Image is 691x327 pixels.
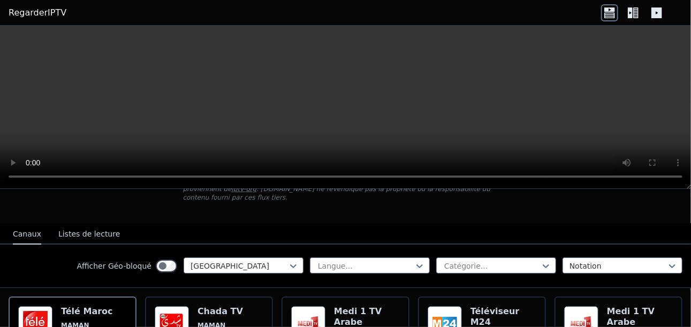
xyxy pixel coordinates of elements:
[61,306,127,317] h6: Télé Maroc
[77,261,151,271] label: Afficher Géo-bloqué
[198,306,245,317] h6: Chada TV
[13,224,41,245] button: Canaux
[58,224,120,245] button: Listes de lecture
[183,177,503,201] font: [DOMAIN_NAME] n’héberge ni ne diffuse directement de contenu vidéo. Tous les flux disponibles ici...
[232,185,257,193] a: iptv-org
[9,6,66,19] a: RegarderIPTV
